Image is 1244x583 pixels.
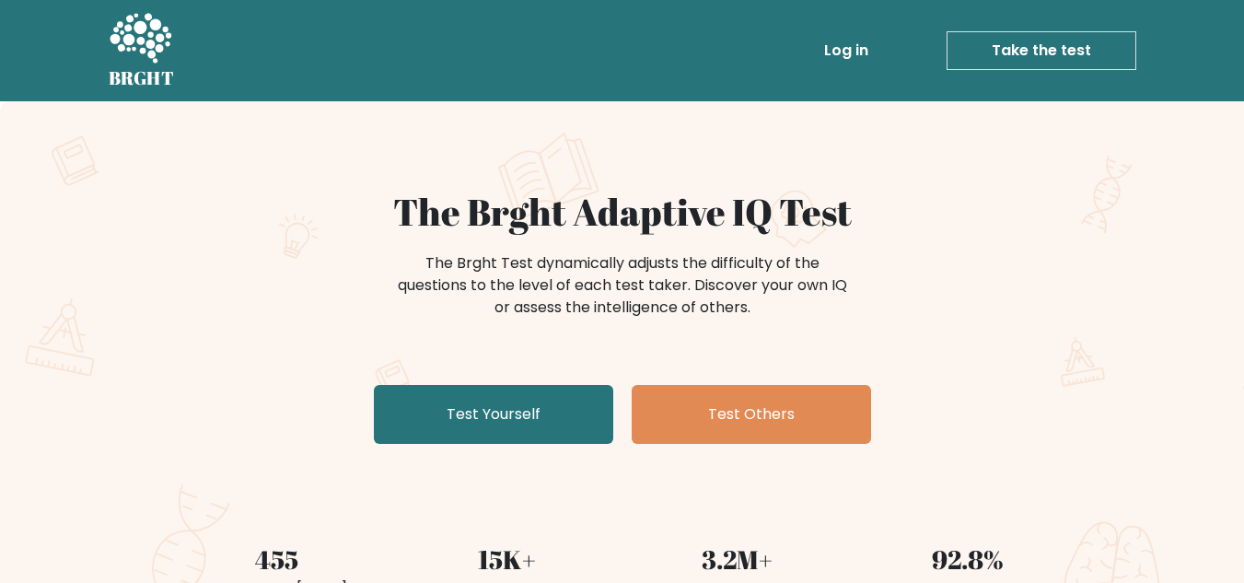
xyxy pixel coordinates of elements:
a: BRGHT [109,7,175,94]
a: Test Others [632,385,871,444]
div: The Brght Test dynamically adjusts the difficulty of the questions to the level of each test take... [392,252,853,319]
h5: BRGHT [109,67,175,89]
h1: The Brght Adaptive IQ Test [173,190,1072,234]
a: Test Yourself [374,385,613,444]
div: 3.2M+ [634,540,842,578]
a: Log in [817,32,876,69]
div: 455 [173,540,381,578]
div: 92.8% [864,540,1072,578]
div: 15K+ [403,540,611,578]
a: Take the test [947,31,1136,70]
